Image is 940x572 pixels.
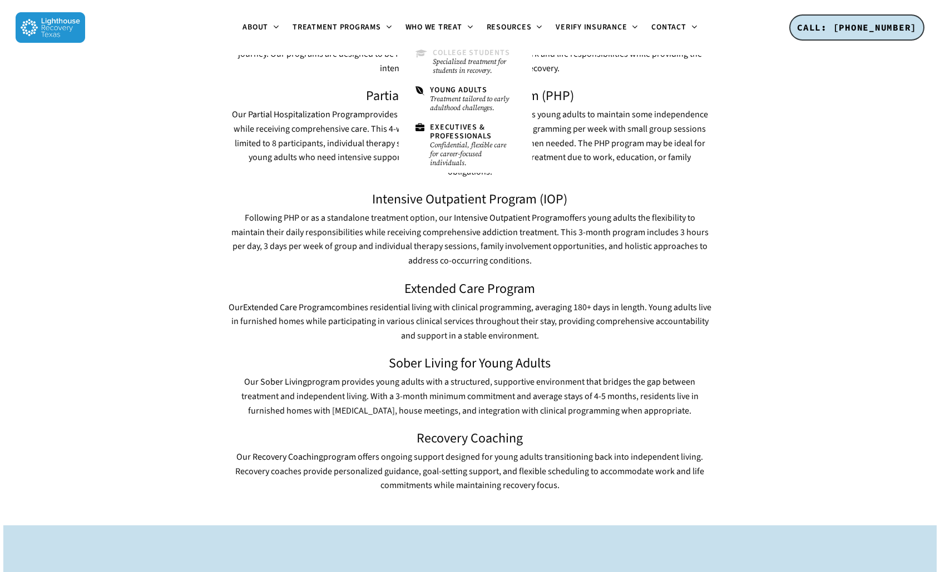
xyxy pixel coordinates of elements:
small: Specialized treatment for students in recovery. [433,57,515,75]
a: About [236,23,286,32]
span: CALL: [PHONE_NUMBER] [797,22,917,33]
span: Intensive Outpatient Program (IOP) [372,190,567,209]
span: Young Adults [430,84,487,96]
a: Recovery Coaching [251,451,323,463]
span: provides structured day treatment that allows young adults to maintain some independence while re... [234,108,708,177]
span: Executives & Professionals [430,122,492,141]
span: Contact [651,22,686,33]
span: Our [236,451,251,463]
span: Sober Living for Young Adults [389,354,551,373]
span: Partial Hospitalization Program (PHP) [366,86,574,106]
span: Extended Care Program [404,279,535,299]
small: Treatment tailored to early adulthood challenges. [430,94,515,112]
img: Lighthouse Recovery Texas [16,12,85,43]
a: Partial Hospitalization Program [246,108,365,121]
span: Partial Hospitalization Program [248,108,365,121]
a: Sober Living [259,376,307,388]
span: Verify Insurance [556,22,627,33]
a: Extended Care Program [243,301,332,314]
span: program provides young adults with a structured, supportive environment that bridges the gap betw... [241,376,699,416]
span: Intensive Outpatient Program [454,212,565,224]
span: program offers ongoing support designed for young adults transitioning back into independent livi... [235,451,704,491]
a: College StudentsSpecialized treatment for students in recovery. [410,43,521,81]
span: Treatment Programs [293,22,381,33]
a: Treatment Programs [286,23,399,32]
span: Recovery Coaching [253,451,323,463]
a: Verify Insurance [549,23,645,32]
a: CALL: [PHONE_NUMBER] [789,14,924,41]
span: combines residential living with clinical programming, averaging 180+ days in length. Young adult... [231,301,711,342]
span: Sober Living [260,376,307,388]
span: College Students [433,47,509,58]
small: Confidential, flexible care for career-focused individuals. [430,141,515,167]
a: Executives & ProfessionalsConfidential, flexible care for career-focused individuals. [410,118,521,173]
a: Intensive Outpatient Program [452,212,565,224]
span: Our [229,301,243,314]
a: Contact [645,23,704,32]
a: Who We Treat [399,23,480,32]
span: Our [232,108,246,121]
span: Following PHP or as a standalone treatment option, our [245,212,452,224]
span: Resources [487,22,532,33]
a: Young AdultsTreatment tailored to early adulthood challenges. [410,81,521,118]
span: About [243,22,268,33]
span: Who We Treat [405,22,462,33]
span: Our [244,376,259,388]
span: Recovery Coaching [417,429,523,448]
a: Resources [480,23,550,32]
